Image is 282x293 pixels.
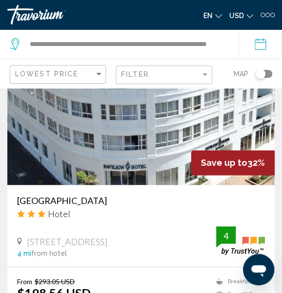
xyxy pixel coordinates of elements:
[35,277,75,285] del: $293.05 USD
[201,158,247,168] span: Save up to
[48,208,70,219] span: Hotel
[17,277,32,285] span: From
[234,67,248,81] span: Map
[216,226,265,255] img: trustyou-badge.svg
[211,277,265,285] li: Breakfast
[15,70,103,79] mat-select: Sort by
[203,12,213,20] span: en
[17,195,265,205] a: [GEOGRAPHIC_DATA]
[17,208,265,219] div: 3 star Hotel
[7,5,136,24] a: Travorium
[15,70,78,78] span: Lowest Price
[191,150,275,175] div: 32%
[239,29,282,59] button: Check-in date: Sep 8, 2025 Check-out date: Sep 13, 2025
[216,229,236,241] div: 4
[229,8,253,23] button: Change currency
[116,65,212,85] button: Filter
[121,70,149,78] span: Filter
[17,249,31,257] span: 4 mi
[203,8,222,23] button: Change language
[31,249,67,257] span: from hotel
[243,254,274,285] iframe: Button to launch messaging window
[229,12,244,20] span: USD
[7,28,275,185] img: Hotel image
[248,69,272,78] button: Toggle map
[27,236,108,247] span: [STREET_ADDRESS]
